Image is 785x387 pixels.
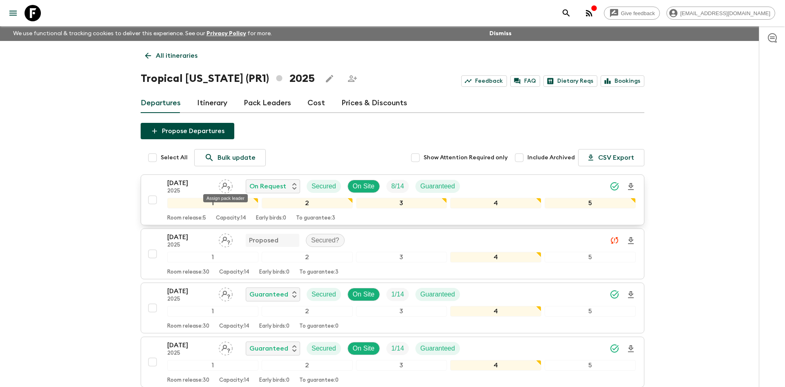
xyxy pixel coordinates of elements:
div: 3 [356,360,447,371]
p: Guaranteed [420,344,455,353]
p: To guarantee: 3 [299,269,339,276]
svg: Unable to sync - Check prices and secured [610,235,619,245]
p: Guaranteed [249,344,288,353]
a: Privacy Policy [206,31,246,36]
p: Early birds: 0 [259,377,289,384]
p: On Site [353,290,375,299]
div: 3 [356,252,447,263]
span: Include Archived [527,154,575,162]
svg: Synced Successfully [610,181,619,191]
p: All itineraries [156,51,197,61]
p: [DATE] [167,232,212,242]
p: 2025 [167,242,212,249]
div: 3 [356,306,447,317]
div: 1 [167,306,258,317]
a: Bulk update [194,149,266,166]
button: search adventures [558,5,574,21]
button: [DATE]2025Assign pack leaderProposedSecured?12345Room release:30Capacity:14Early birds:0To guaran... [141,229,644,279]
span: Assign pack leader [219,344,233,351]
span: [EMAIL_ADDRESS][DOMAIN_NAME] [676,10,775,16]
a: Itinerary [197,93,227,113]
a: Departures [141,93,181,113]
p: To guarantee: 0 [299,377,339,384]
p: 8 / 14 [391,181,404,191]
svg: Download Onboarding [626,344,636,354]
div: Secured [307,342,341,355]
p: Bulk update [218,153,256,163]
p: Capacity: 14 [219,377,249,384]
div: Trip Fill [386,342,409,355]
button: menu [5,5,21,21]
p: To guarantee: 3 [296,215,335,222]
p: Room release: 30 [167,269,209,276]
p: Guaranteed [420,181,455,191]
div: 5 [545,306,636,317]
p: 2025 [167,350,212,357]
div: 2 [262,252,353,263]
div: 4 [450,306,541,317]
span: Assign pack leader [219,236,233,242]
p: Secured [312,290,336,299]
div: On Site [348,180,380,193]
p: To guarantee: 0 [299,323,339,330]
a: All itineraries [141,48,202,64]
div: 1 [167,360,258,371]
p: Guaranteed [420,290,455,299]
a: Bookings [601,75,644,87]
div: 5 [545,198,636,208]
p: 2025 [167,188,212,195]
p: Capacity: 14 [219,323,249,330]
p: [DATE] [167,340,212,350]
p: Early birds: 0 [259,323,289,330]
button: [DATE]2025Assign pack leaderOn RequestSecuredOn SiteTrip FillGuaranteed12345Room release:5Capacit... [141,174,644,225]
a: Prices & Discounts [341,93,407,113]
button: Edit this itinerary [321,70,338,87]
div: Trip Fill [386,180,409,193]
p: Secured [312,344,336,353]
div: 1 [167,198,258,208]
p: On Request [249,181,286,191]
p: 1 / 14 [391,344,404,353]
div: 2 [262,306,353,317]
div: 4 [450,252,541,263]
a: FAQ [510,75,540,87]
p: Room release: 30 [167,377,209,384]
h1: Tropical [US_STATE] (PR1) 2025 [141,70,315,87]
span: Give feedback [617,10,659,16]
span: Show Attention Required only [424,154,508,162]
div: Secured? [306,234,345,247]
div: 1 [167,252,258,263]
div: 4 [450,360,541,371]
p: On Site [353,181,375,191]
p: Room release: 5 [167,215,206,222]
svg: Synced Successfully [610,290,619,299]
div: 5 [545,360,636,371]
p: Secured [312,181,336,191]
button: Propose Departures [141,123,234,139]
a: Feedback [461,75,507,87]
div: On Site [348,288,380,301]
div: [EMAIL_ADDRESS][DOMAIN_NAME] [666,7,775,20]
p: Proposed [249,235,278,245]
p: 1 / 14 [391,290,404,299]
p: 2025 [167,296,212,303]
button: [DATE]2025Assign pack leaderGuaranteedSecuredOn SiteTrip FillGuaranteed12345Room release:30Capaci... [141,283,644,333]
svg: Download Onboarding [626,182,636,192]
a: Cost [307,93,325,113]
div: 5 [545,252,636,263]
div: On Site [348,342,380,355]
svg: Synced Successfully [610,344,619,353]
p: [DATE] [167,178,212,188]
span: Share this itinerary [344,70,361,87]
p: Early birds: 0 [259,269,289,276]
div: 4 [450,198,541,208]
button: CSV Export [578,149,644,166]
p: Guaranteed [249,290,288,299]
svg: Download Onboarding [626,290,636,300]
div: Trip Fill [386,288,409,301]
div: 3 [356,198,447,208]
svg: Download Onboarding [626,236,636,246]
p: We use functional & tracking cookies to deliver this experience. See our for more. [10,26,275,41]
p: Early birds: 0 [256,215,286,222]
p: On Site [353,344,375,353]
